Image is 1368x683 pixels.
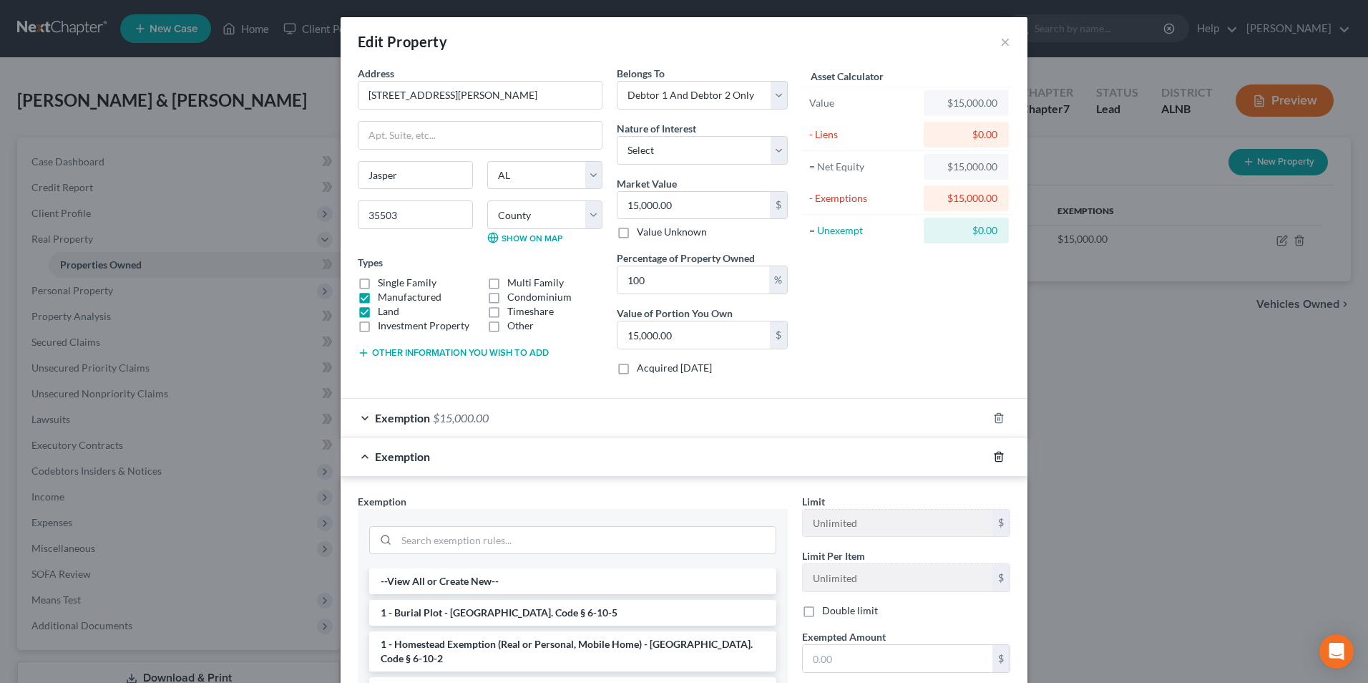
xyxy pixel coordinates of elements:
[935,96,997,110] div: $15,000.00
[507,290,572,304] label: Condominium
[358,200,473,229] input: Enter zip...
[935,160,997,174] div: $15,000.00
[617,67,665,79] span: Belongs To
[375,411,430,425] span: Exemption
[803,564,992,591] input: --
[992,645,1010,672] div: $
[358,67,394,79] span: Address
[809,191,917,205] div: - Exemptions
[770,321,787,349] div: $
[369,600,776,626] li: 1 - Burial Plot - [GEOGRAPHIC_DATA]. Code § 6-10-5
[358,347,549,359] button: Other information you wish to add
[617,321,770,349] input: 0.00
[507,319,534,333] label: Other
[375,450,430,463] span: Exemption
[935,223,997,238] div: $0.00
[1000,33,1010,50] button: ×
[378,290,441,304] label: Manufactured
[507,304,554,319] label: Timeshare
[487,232,562,243] a: Show on Map
[358,82,602,109] input: Enter address...
[617,266,769,294] input: 0.00
[809,223,917,238] div: = Unexempt
[809,127,917,142] div: - Liens
[617,306,733,321] label: Value of Portion You Own
[811,69,884,84] label: Asset Calculator
[358,162,472,189] input: Enter city...
[617,192,770,219] input: 0.00
[617,176,677,191] label: Market Value
[802,495,825,508] span: Limit
[769,266,787,294] div: %
[992,564,1010,591] div: $
[637,225,707,239] label: Value Unknown
[369,631,776,672] li: 1 - Homestead Exemption (Real or Personal, Mobile Home) - [GEOGRAPHIC_DATA]. Code § 6-10-2
[802,631,886,643] span: Exempted Amount
[396,527,776,554] input: Search exemption rules...
[822,604,878,618] label: Double limit
[802,548,865,563] label: Limit Per Item
[617,251,755,266] label: Percentage of Property Owned
[378,276,436,290] label: Single Family
[369,568,776,594] li: --View All or Create New--
[992,510,1010,537] div: $
[803,510,992,537] input: --
[507,276,564,290] label: Multi Family
[617,121,696,136] label: Nature of Interest
[809,160,917,174] div: = Net Equity
[378,304,399,319] label: Land
[809,96,917,110] div: Value
[770,192,787,219] div: $
[358,122,602,149] input: Apt, Suite, etc...
[433,411,489,425] span: $15,000.00
[358,495,406,508] span: Exemption
[378,319,469,333] label: Investment Property
[803,645,992,672] input: 0.00
[935,127,997,142] div: $0.00
[358,32,447,52] div: Edit Property
[1319,634,1354,669] div: Open Intercom Messenger
[358,255,383,270] label: Types
[935,191,997,205] div: $15,000.00
[637,361,712,375] label: Acquired [DATE]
